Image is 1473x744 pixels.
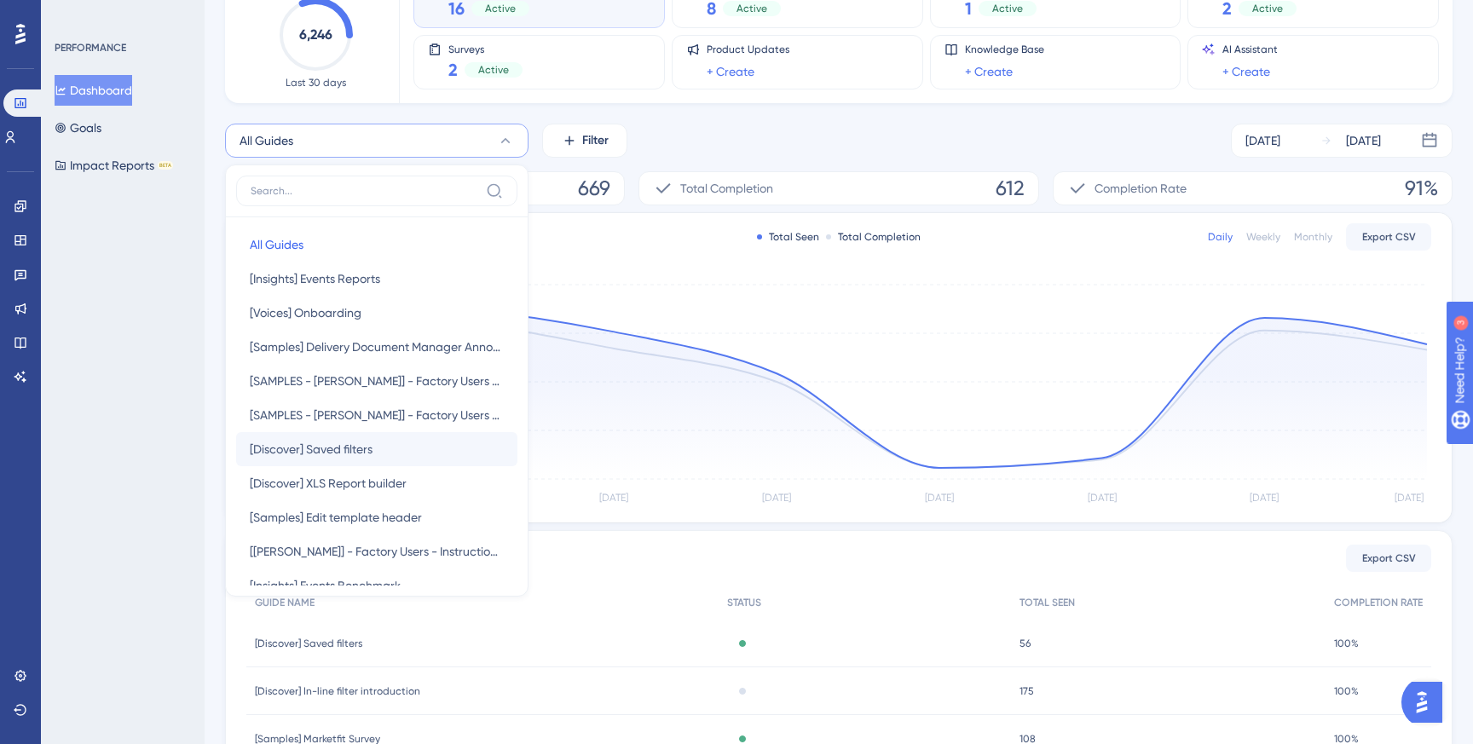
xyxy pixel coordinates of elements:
[736,2,767,15] span: Active
[1346,130,1381,151] div: [DATE]
[236,228,517,262] button: All Guides
[250,439,373,459] span: [Discover] Saved filters
[1208,230,1233,244] div: Daily
[250,303,361,323] span: [Voices] Onboarding
[992,2,1023,15] span: Active
[448,58,458,82] span: 2
[448,43,523,55] span: Surveys
[1362,230,1416,244] span: Export CSV
[251,184,479,198] input: Search...
[1095,178,1187,199] span: Completion Rate
[236,500,517,534] button: [Samples] Edit template header
[255,596,315,609] span: GUIDE NAME
[250,337,504,357] span: [Samples] Delivery Document Manager Announcement
[236,398,517,432] button: [SAMPLES - [PERSON_NAME]] - Factory Users - Barcode Printing Reminder - Sample Manager
[1020,684,1034,698] span: 175
[250,405,504,425] span: [SAMPLES - [PERSON_NAME]] - Factory Users - Barcode Printing Reminder - Sample Manager
[236,330,517,364] button: [Samples] Delivery Document Manager Announcement
[965,43,1044,56] span: Knowledge Base
[236,568,517,603] button: [Insights] Events Benchmark
[255,684,420,698] span: [Discover] In-line filter introduction
[485,2,516,15] span: Active
[236,296,517,330] button: [Voices] Onboarding
[1222,61,1270,82] a: + Create
[236,364,517,398] button: [SAMPLES - [PERSON_NAME]] - Factory Users - Barcode Printing Reminder - Verify Import
[582,130,609,151] span: Filter
[55,75,132,106] button: Dashboard
[286,76,346,89] span: Last 30 days
[1020,637,1031,650] span: 56
[707,43,789,56] span: Product Updates
[680,178,773,199] span: Total Completion
[1294,230,1332,244] div: Monthly
[578,175,610,202] span: 669
[55,41,126,55] div: PERFORMANCE
[1020,596,1075,609] span: TOTAL SEEN
[1250,492,1279,504] tspan: [DATE]
[1252,2,1283,15] span: Active
[478,63,509,77] span: Active
[757,230,819,244] div: Total Seen
[762,492,791,504] tspan: [DATE]
[240,130,293,151] span: All Guides
[965,61,1013,82] a: + Create
[236,534,517,568] button: [[PERSON_NAME]] - Factory Users - Instructions for Importing Samples (Import Samples)
[55,150,173,181] button: Impact ReportsBETA
[542,124,627,158] button: Filter
[250,234,303,255] span: All Guides
[250,268,380,289] span: [Insights] Events Reports
[1395,492,1424,504] tspan: [DATE]
[158,161,173,170] div: BETA
[250,473,407,493] span: [Discover] XLS Report builder
[996,175,1025,202] span: 612
[236,432,517,466] button: [Discover] Saved filters
[1334,637,1359,650] span: 100%
[250,575,401,596] span: [Insights] Events Benchmark
[236,262,517,296] button: [Insights] Events Reports
[1088,492,1117,504] tspan: [DATE]
[1245,130,1280,151] div: [DATE]
[707,61,754,82] a: + Create
[118,9,124,22] div: 3
[1346,545,1431,572] button: Export CSV
[599,492,628,504] tspan: [DATE]
[250,507,422,528] span: [Samples] Edit template header
[55,112,101,143] button: Goals
[1334,684,1359,698] span: 100%
[1222,43,1278,56] span: AI Assistant
[250,541,504,562] span: [[PERSON_NAME]] - Factory Users - Instructions for Importing Samples (Import Samples)
[225,124,529,158] button: All Guides
[826,230,921,244] div: Total Completion
[299,26,332,43] text: 6,246
[1346,223,1431,251] button: Export CSV
[1362,551,1416,565] span: Export CSV
[236,466,517,500] button: [Discover] XLS Report builder
[1246,230,1280,244] div: Weekly
[1401,677,1453,728] iframe: UserGuiding AI Assistant Launcher
[1405,175,1438,202] span: 91%
[1334,596,1423,609] span: COMPLETION RATE
[40,4,107,25] span: Need Help?
[727,596,761,609] span: STATUS
[925,492,954,504] tspan: [DATE]
[250,371,504,391] span: [SAMPLES - [PERSON_NAME]] - Factory Users - Barcode Printing Reminder - Verify Import
[255,637,362,650] span: [Discover] Saved filters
